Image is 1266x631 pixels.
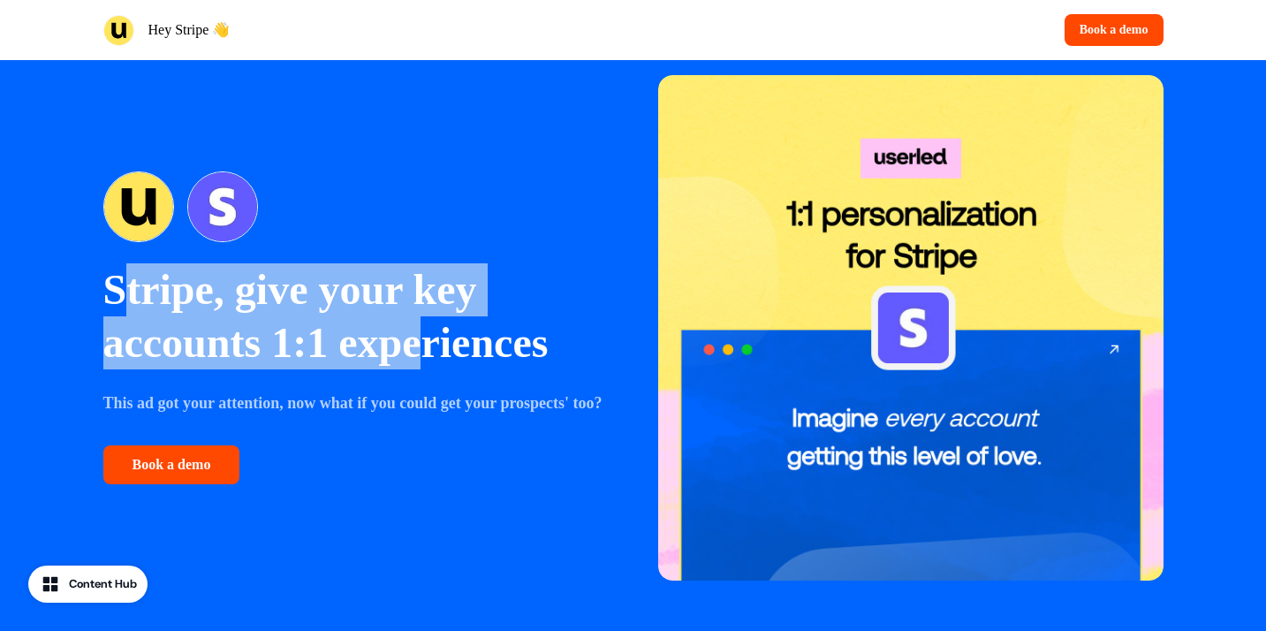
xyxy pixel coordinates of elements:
div: Content Hub [69,575,137,593]
strong: This ad got your attention, now what if you could get your prospects' too? [103,394,603,412]
button: Book a demo [103,445,240,484]
button: Content Hub [28,566,148,603]
p: Stripe, give your key accounts 1:1 experiences [103,263,609,369]
p: Hey Stripe 👋 [148,19,231,41]
button: Book a demo [1065,14,1164,46]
